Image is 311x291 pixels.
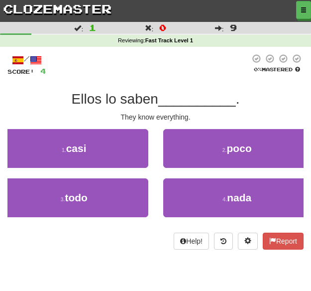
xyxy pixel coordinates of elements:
span: casi [66,143,87,154]
small: 4 . [222,196,227,202]
span: Score: [7,68,34,75]
div: / [7,54,46,66]
button: Report [263,233,304,250]
span: nada [227,192,251,203]
div: They know everything. [7,112,304,122]
span: todo [65,192,87,203]
span: : [215,24,224,31]
span: 4 [40,67,46,75]
button: Round history (alt+y) [214,233,233,250]
span: 9 [230,22,237,32]
span: __________ [158,91,236,107]
small: 2 . [222,147,227,153]
small: 3 . [61,196,65,202]
span: Ellos lo saben [72,91,158,107]
div: Mastered [250,66,304,73]
span: poco [227,143,252,154]
button: Help! [174,233,209,250]
span: : [74,24,83,31]
span: : [145,24,154,31]
span: 0 % [254,66,262,72]
small: 1 . [62,147,66,153]
span: . [236,91,240,107]
span: 1 [89,22,96,32]
strong: Fast Track Level 1 [145,37,193,43]
span: 0 [159,22,166,32]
